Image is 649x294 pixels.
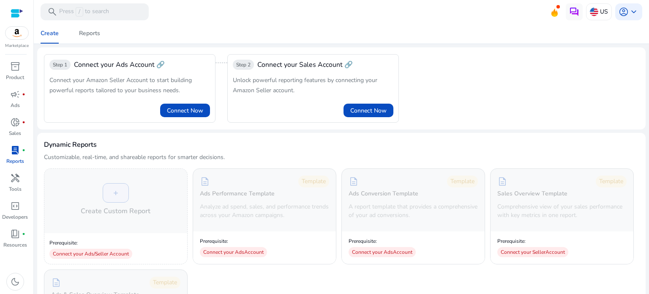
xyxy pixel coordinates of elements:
h3: Dynamic Reports [44,140,97,150]
p: A report template that provides a comprehensive of your ad conversions. [349,203,478,220]
span: handyman [10,173,20,183]
h5: Sales Overview Template [497,190,567,198]
p: Marketplace [5,43,29,49]
img: us.svg [590,8,598,16]
div: Connect your Ads Account 🔗 [74,60,165,70]
span: campaign [10,89,20,99]
div: Reports [79,30,100,36]
span: inventory_2 [10,61,20,71]
button: Connect Now [160,104,210,117]
p: Prerequisite: [349,238,416,245]
span: description [51,278,61,288]
h4: Create Custom Report [81,206,150,216]
p: Prerequisite: [49,239,182,246]
div: Template [447,176,478,187]
p: Prerequisite: [200,238,267,245]
span: lab_profile [10,145,20,155]
h5: Ads Performance Template [200,190,275,198]
p: Resources [3,241,27,249]
span: code_blocks [10,201,20,211]
div: Template [150,277,180,289]
span: / [76,7,83,16]
span: dark_mode [10,277,20,287]
span: description [200,176,210,187]
div: Template [298,176,329,187]
span: Connect your Sales Account 🔗 [257,60,353,70]
p: Developers [2,213,28,221]
span: description [497,176,507,187]
span: book_4 [10,229,20,239]
span: Step 1 [53,61,67,68]
p: Prerequisite: [497,238,568,245]
div: Connect your Ads Account [200,247,267,257]
button: Connect Now [344,104,393,117]
span: donut_small [10,117,20,127]
span: Connect Now [350,106,387,115]
span: description [349,176,359,187]
span: Step 2 [236,61,251,68]
div: Connect your Ads Account [349,247,416,257]
span: account_circle [619,7,629,17]
p: Reports [6,157,24,165]
span: Connect Now [167,106,203,115]
span: fiber_manual_record [22,148,25,152]
img: amazon.svg [5,27,28,39]
h5: Ads Conversion Template [349,190,418,198]
p: Product [6,74,24,81]
p: Tools [9,185,22,193]
span: fiber_manual_record [22,232,25,236]
p: US [600,4,608,19]
span: Connect your Amazon Seller Account to start building powerful reports tailored to your business n... [49,76,192,94]
p: Analyze ad spend, sales, and performance trends across your Amazon campaigns. [200,203,329,220]
p: Press to search [59,7,109,16]
div: Connect your Ads/Seller Account [49,249,132,259]
span: search [47,7,57,17]
p: Comprehensive view of your sales performance with key metrics in one report. [497,203,627,220]
div: Connect your Seller Account [497,247,568,257]
span: keyboard_arrow_down [629,7,639,17]
span: Unlock powerful reporting features by connecting your Amazon Seller account. [233,76,377,94]
p: Sales [9,129,21,137]
span: fiber_manual_record [22,121,25,124]
p: Ads [11,102,20,109]
p: Customizable, real-time, and shareable reports for smarter decisions. [44,153,225,162]
span: fiber_manual_record [22,93,25,96]
div: + [103,183,129,203]
div: Template [596,176,627,187]
div: Create [41,30,59,36]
